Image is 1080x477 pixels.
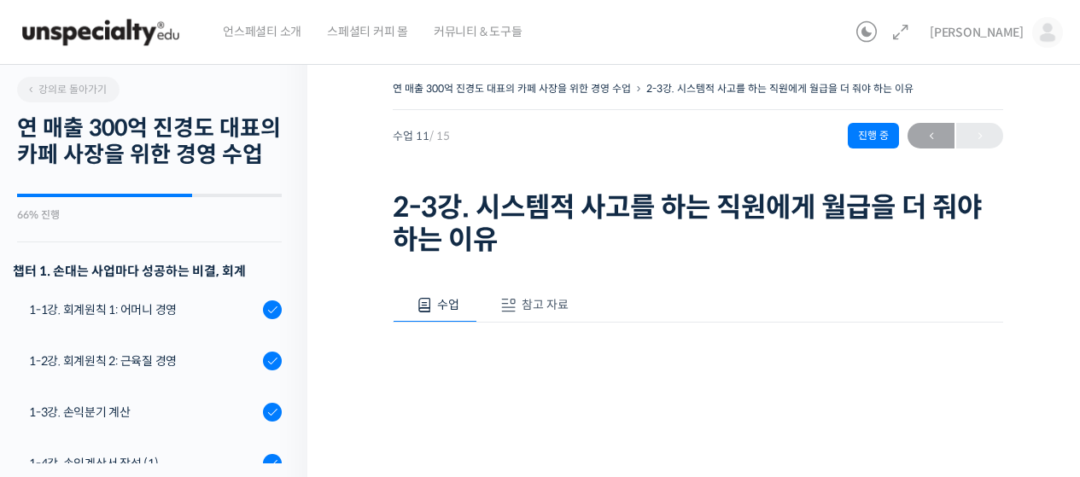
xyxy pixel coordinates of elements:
[17,77,120,102] a: 강의로 돌아가기
[930,25,1024,40] span: [PERSON_NAME]
[908,125,954,148] span: ←
[437,297,459,312] span: 수업
[848,123,899,148] div: 진행 중
[646,82,914,95] a: 2-3강. 시스템적 사고를 하는 직원에게 월급을 더 줘야 하는 이유
[429,129,450,143] span: / 15
[13,259,282,282] h3: 챕터 1. 손대는 사업마다 성공하는 비결, 회계
[26,83,107,96] span: 강의로 돌아가기
[522,297,569,312] span: 참고 자료
[908,123,954,148] a: ←이전
[29,300,258,319] div: 1-1강. 회계원칙 1: 어머니 경영
[393,191,1003,257] h1: 2-3강. 시스템적 사고를 하는 직원에게 월급을 더 줘야 하는 이유
[29,454,258,473] div: 1-4강. 손익계산서 작성 (1)
[393,131,450,142] span: 수업 11
[17,115,282,168] h2: 연 매출 300억 진경도 대표의 카페 사장을 위한 경영 수업
[17,210,282,220] div: 66% 진행
[29,403,258,422] div: 1-3강. 손익분기 계산
[393,82,631,95] a: 연 매출 300억 진경도 대표의 카페 사장을 위한 경영 수업
[29,352,258,370] div: 1-2강. 회계원칙 2: 근육질 경영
